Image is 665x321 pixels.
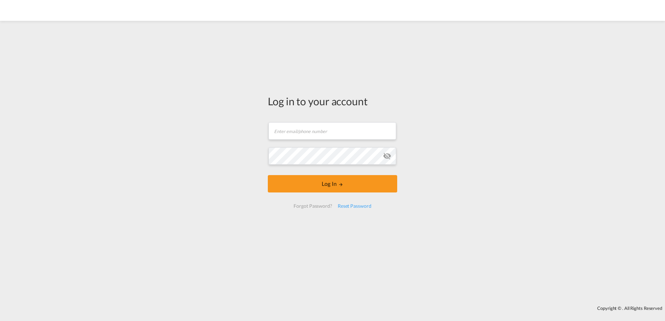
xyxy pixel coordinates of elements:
div: Forgot Password? [291,200,335,212]
md-icon: icon-eye-off [383,152,391,160]
div: Log in to your account [268,94,397,108]
div: Reset Password [335,200,374,212]
input: Enter email/phone number [269,122,396,140]
button: LOGIN [268,175,397,192]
